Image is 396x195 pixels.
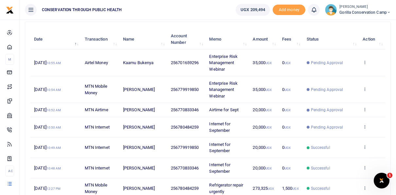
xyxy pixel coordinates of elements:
[265,88,272,92] small: UGX
[282,145,291,150] span: 0
[209,107,239,112] span: Airtime for Sept
[209,81,238,98] span: Enterprise Risk Management Webinar
[171,125,199,130] span: 256780484259
[30,29,81,49] th: Date: activate to sort column descending
[233,4,273,16] li: Wallet ballance
[171,87,199,92] span: 256779919850
[253,60,272,65] span: 35,000
[46,187,61,190] small: 12:27 PM
[265,146,272,150] small: UGX
[123,125,155,130] span: [PERSON_NAME]
[46,167,61,170] small: 10:48 AM
[34,87,61,92] span: [DATE]
[85,145,110,150] span: MTN Internet
[171,60,199,65] span: 256701659296
[34,125,61,130] span: [DATE]
[282,87,291,92] span: 0
[282,186,299,191] span: 1,500
[209,121,230,133] span: Internet for September
[5,166,14,176] li: Ac
[282,125,291,130] span: 0
[273,5,305,15] span: Add money
[123,145,155,150] span: [PERSON_NAME]
[265,126,272,129] small: UGX
[284,108,291,112] small: UGX
[303,29,359,49] th: Status: activate to sort column ascending
[34,145,61,150] span: [DATE]
[206,29,249,49] th: Memo: activate to sort column ascending
[273,7,305,12] a: Add money
[282,166,291,170] span: 0
[85,125,110,130] span: MTN Internet
[284,126,291,129] small: UGX
[46,61,61,65] small: 10:55 AM
[119,29,167,49] th: Name: activate to sort column ascending
[236,4,270,16] a: UGX 209,494
[282,60,291,65] span: 0
[284,88,291,92] small: UGX
[85,84,108,95] span: MTN Mobile Money
[34,186,61,191] span: [DATE]
[171,107,199,112] span: 256770833346
[387,173,392,178] span: 1
[273,5,305,15] li: Toup your wallet
[85,166,110,170] span: MTN Internet
[123,60,153,65] span: Kaamu Bukenya
[123,87,155,92] span: [PERSON_NAME]
[241,7,265,13] span: UGX 209,494
[46,126,61,129] small: 10:50 AM
[34,166,61,170] span: [DATE]
[284,167,291,170] small: UGX
[253,145,272,150] span: 20,000
[85,60,108,65] span: Airtel Money
[253,125,272,130] span: 20,000
[209,162,230,174] span: Internet for September
[265,61,272,65] small: UGX
[374,173,389,188] iframe: Intercom live chat
[171,186,199,191] span: 256780484259
[311,145,330,151] span: Successful
[123,107,155,112] span: [PERSON_NAME]
[171,145,199,150] span: 256779919850
[311,186,330,191] span: Successful
[6,6,14,14] img: logo-small
[311,60,343,66] span: Pending Approval
[209,142,230,153] span: Internet for September
[81,29,119,49] th: Transaction: activate to sort column ascending
[253,186,274,191] span: 273,325
[359,29,385,49] th: Action: activate to sort column ascending
[46,108,61,112] small: 10:52 AM
[268,187,274,190] small: UGX
[6,7,14,12] a: logo-small logo-large logo-large
[34,107,61,112] span: [DATE]
[85,183,108,194] span: MTN Mobile Money
[292,187,298,190] small: UGX
[209,183,243,194] span: Refrigerator repair urgently
[282,107,291,112] span: 0
[46,88,61,92] small: 10:54 AM
[311,165,330,171] span: Successful
[339,9,391,15] span: Gorilla Conservation Camp
[325,4,391,16] a: profile-user [PERSON_NAME] Gorilla Conservation Camp
[34,60,61,65] span: [DATE]
[284,146,291,150] small: UGX
[279,29,303,49] th: Fees: activate to sort column ascending
[311,87,343,93] span: Pending Approval
[339,4,391,10] small: [PERSON_NAME]
[253,107,272,112] span: 20,000
[123,166,155,170] span: [PERSON_NAME]
[39,7,124,13] span: CONSERVATION THROUGH PUBLIC HEALTH
[209,54,238,72] span: Enterprise Risk Management Webinar
[265,167,272,170] small: UGX
[249,29,278,49] th: Amount: activate to sort column ascending
[284,61,291,65] small: UGX
[5,54,14,65] li: M
[253,87,272,92] span: 35,000
[311,107,343,113] span: Pending Approval
[325,4,337,16] img: profile-user
[46,146,61,150] small: 10:49 AM
[265,108,272,112] small: UGX
[167,29,206,49] th: Account Number: activate to sort column ascending
[253,166,272,170] span: 20,000
[171,166,199,170] span: 256770833346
